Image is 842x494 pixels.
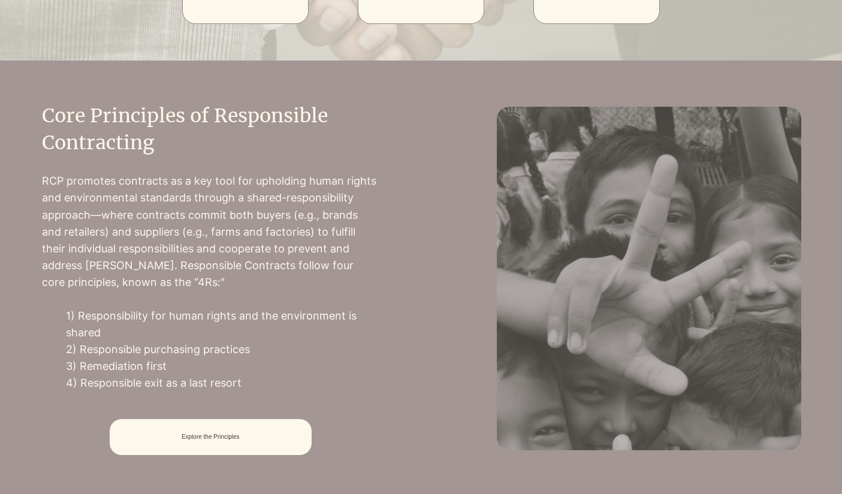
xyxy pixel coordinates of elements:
a: Explore the Principles [110,419,312,455]
h2: Core Principles of Responsible Contracting [42,103,379,156]
p: 1) Responsibility for human rights and the environment is shared [66,308,379,341]
p: 4) Responsible exit as a last resort [66,375,379,391]
p: 3) Remediation first [66,358,379,375]
span: Explore the Principles [182,433,240,440]
p: 2) Responsible purchasing practices [66,341,379,358]
p: RCP promotes contracts as a key tool for upholding human rights and environmental standards throu... [42,173,379,291]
